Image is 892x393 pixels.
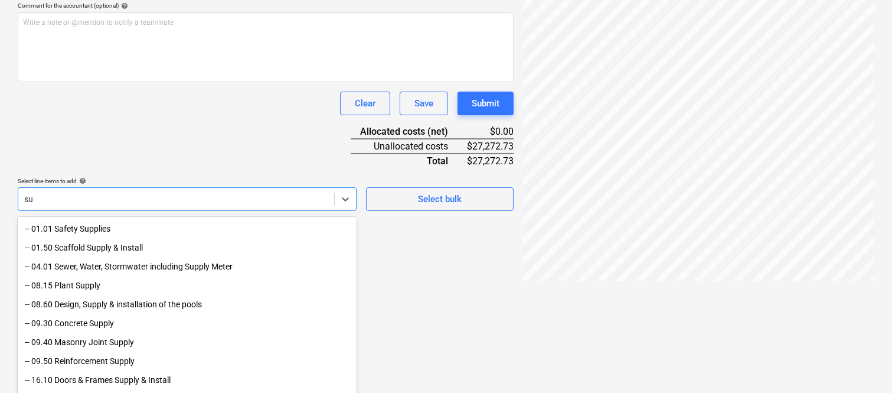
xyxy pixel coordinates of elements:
[418,191,462,207] div: Select bulk
[400,92,448,115] button: Save
[18,333,357,352] div: -- 09.40 Masonry Joint Supply
[366,187,514,211] button: Select bulk
[18,371,357,389] div: -- 16.10 Doors & Frames Supply & Install
[18,219,357,238] div: -- 01.01 Safety Supplies
[467,125,514,139] div: $0.00
[18,295,357,314] div: -- 08.60 Design, Supply & installation of the pools
[467,154,514,168] div: $27,272.73
[18,276,357,295] div: -- 08.15 Plant Supply
[355,96,375,111] div: Clear
[119,2,128,9] span: help
[18,177,357,185] div: Select line-items to add
[467,139,514,154] div: $27,272.73
[18,2,514,9] div: Comment for the accountant (optional)
[351,125,467,139] div: Allocated costs (net)
[414,96,433,111] div: Save
[18,352,357,371] div: -- 09.50 Reinforcement Supply
[458,92,514,115] button: Submit
[472,96,499,111] div: Submit
[77,177,86,184] span: help
[351,139,467,154] div: Unallocated costs
[351,154,467,168] div: Total
[18,257,357,276] div: -- 04.01 Sewer, Water, Stormwater including Supply Meter
[833,336,892,393] iframe: Chat Widget
[340,92,390,115] button: Clear
[18,314,357,333] div: -- 09.30 Concrete Supply
[18,238,357,257] div: -- 01.50 Scaffold Supply & Install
